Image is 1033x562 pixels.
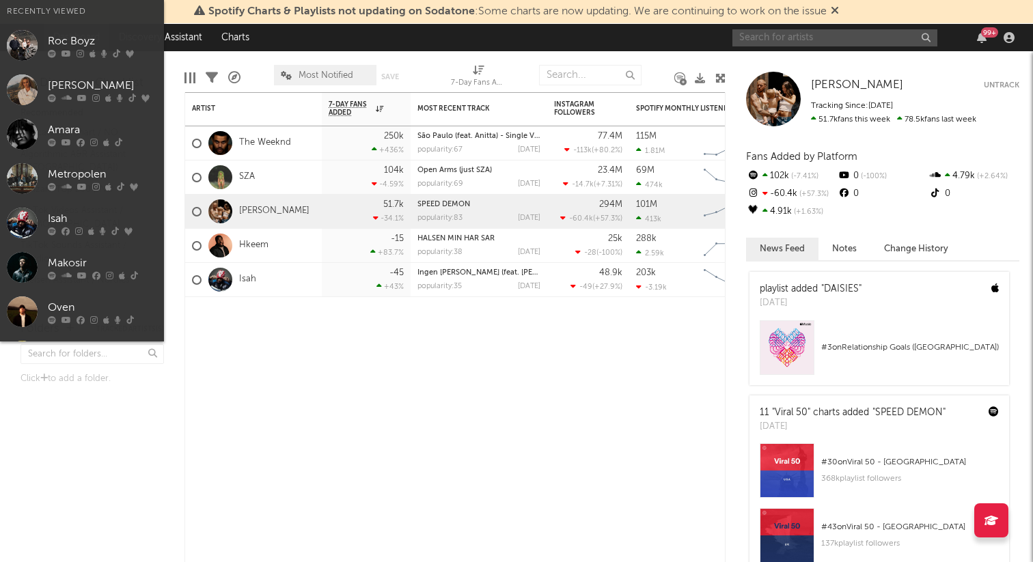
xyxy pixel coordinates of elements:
[837,185,928,203] div: 0
[192,104,294,113] div: Artist
[48,33,157,50] div: Roc Boyz
[570,282,622,291] div: ( )
[384,132,404,141] div: 250k
[417,167,492,174] a: Open Arms (just SZA)
[746,152,857,162] span: Fans Added by Platform
[811,115,976,124] span: 78.5k fans last week
[384,166,404,175] div: 104k
[48,255,157,272] div: Makosir
[636,249,664,257] div: 2.59k
[372,180,404,188] div: -4.59 %
[818,238,870,260] button: Notes
[239,171,255,183] a: SZA
[554,100,602,117] div: Instagram Followers
[373,214,404,223] div: -34.1 %
[698,160,759,195] svg: Chart title
[821,470,999,487] div: 368k playlist followers
[636,104,739,113] div: Spotify Monthly Listeners
[599,200,622,209] div: 294M
[749,320,1009,385] a: #3onRelationship Goals ([GEOGRAPHIC_DATA])
[749,443,1009,508] a: #30onViral 50 - [GEOGRAPHIC_DATA]368kplaylist followers
[417,201,540,208] div: SPEED DEMON
[698,195,759,229] svg: Chart title
[518,146,540,154] div: [DATE]
[760,406,946,420] div: 11 "Viral 50" charts added
[598,166,622,175] div: 23.4M
[594,283,620,291] span: +27.9 %
[299,71,353,80] span: Most Notified
[811,79,903,91] span: [PERSON_NAME]
[572,181,594,188] span: -14.7k
[636,268,656,277] div: 203k
[417,283,462,290] div: popularity: 35
[575,248,622,257] div: ( )
[417,146,463,154] div: popularity: 67
[48,122,157,139] div: Amara
[859,173,887,180] span: -100 %
[417,235,495,242] a: HALSEN MIN HAR SÅR
[48,78,157,94] div: [PERSON_NAME]
[984,79,1019,92] button: Untrack
[636,146,665,155] div: 1.81M
[760,296,862,310] div: [DATE]
[831,6,839,17] span: Dismiss
[821,284,862,294] a: "DAISIES"
[239,274,256,285] a: Isah
[564,145,622,154] div: ( )
[518,249,540,256] div: [DATE]
[569,215,593,223] span: -60.4k
[821,535,999,552] div: 137k playlist followers
[595,215,620,223] span: +57.3 %
[208,6,475,17] span: Spotify Charts & Playlists not updating on Sodatone
[206,58,218,98] div: Filters
[417,214,463,222] div: popularity: 83
[376,282,404,291] div: +43 %
[372,145,404,154] div: +436 %
[636,132,657,141] div: 115M
[636,200,657,209] div: 101M
[239,137,291,149] a: The Weeknd
[417,104,520,113] div: Most Recent Track
[870,238,962,260] button: Change History
[760,420,946,434] div: [DATE]
[573,147,592,154] span: -113k
[417,269,583,277] a: Ingen [PERSON_NAME] (feat. [PERSON_NAME])
[975,173,1008,180] span: +2.64 %
[391,234,404,243] div: -15
[837,167,928,185] div: 0
[636,234,657,243] div: 288k
[48,211,157,227] div: Isah
[417,269,540,277] div: Ingen andre (feat. Chris Holsten)
[417,167,540,174] div: Open Arms (just SZA)
[389,268,404,277] div: -45
[381,73,399,81] button: Save
[451,58,506,98] div: 7-Day Fans Added (7-Day Fans Added)
[383,200,404,209] div: 51.7k
[760,282,862,296] div: playlist added
[746,185,837,203] div: -60.4k
[746,167,837,185] div: 102k
[636,166,655,175] div: 69M
[821,519,999,535] div: # 43 on Viral 50 - [GEOGRAPHIC_DATA]
[872,408,946,417] a: "SPEED DEMON"
[417,180,463,188] div: popularity: 69
[792,208,823,216] span: +1.63 %
[598,132,622,141] div: 77.4M
[7,3,157,20] div: Recently Viewed
[417,201,470,208] a: SPEED DEMON
[599,268,622,277] div: 48.9k
[789,173,818,180] span: -7.41 %
[417,235,540,242] div: HALSEN MIN HAR SÅR
[981,27,998,38] div: 99 +
[698,126,759,160] svg: Chart title
[732,29,937,46] input: Search for artists
[811,102,893,110] span: Tracking Since: [DATE]
[596,181,620,188] span: +7.31 %
[598,249,620,257] span: -100 %
[977,32,987,43] button: 99+
[48,167,157,183] div: Metropolen
[608,234,622,243] div: 25k
[928,185,1019,203] div: 0
[811,79,903,92] a: [PERSON_NAME]
[329,100,372,117] span: 7-Day Fans Added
